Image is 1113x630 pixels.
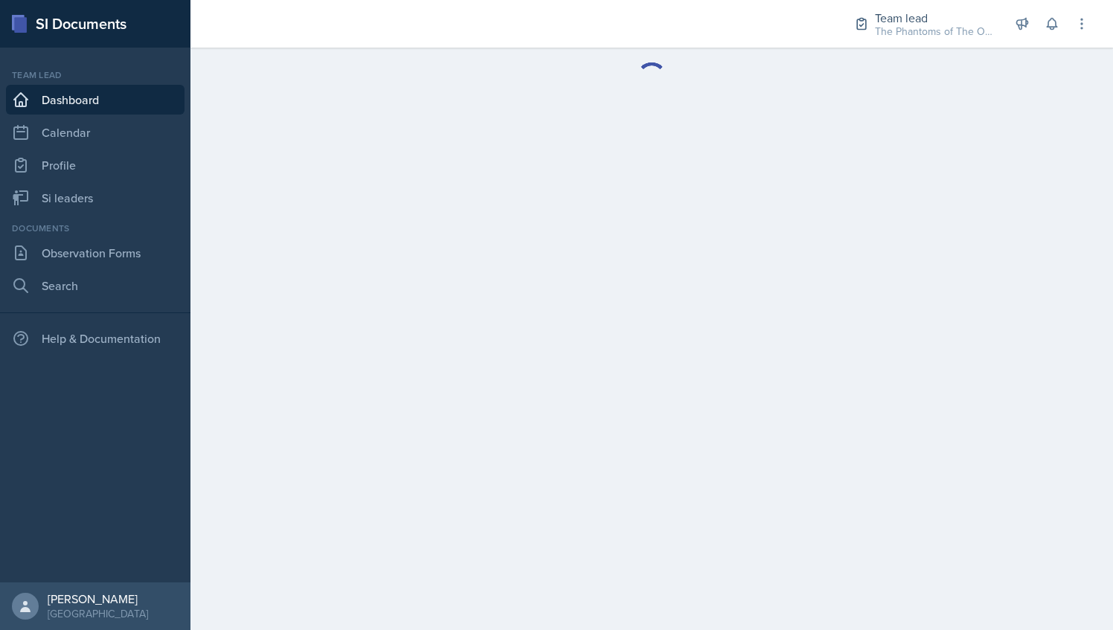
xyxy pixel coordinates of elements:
a: Search [6,271,185,300]
a: Observation Forms [6,238,185,268]
div: Documents [6,222,185,235]
a: Dashboard [6,85,185,115]
div: Team lead [875,9,994,27]
div: Help & Documentation [6,324,185,353]
a: Calendar [6,118,185,147]
div: Team lead [6,68,185,82]
div: [PERSON_NAME] [48,591,148,606]
a: Si leaders [6,183,185,213]
div: The Phantoms of The Opera / Fall 2025 [875,24,994,39]
div: [GEOGRAPHIC_DATA] [48,606,148,621]
a: Profile [6,150,185,180]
